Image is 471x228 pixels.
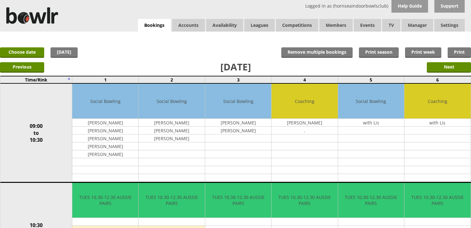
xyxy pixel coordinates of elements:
td: TUES 10.30-12.30 AUSSIE PAIRS [205,183,271,218]
td: [PERSON_NAME] [205,119,271,127]
td: Social Bowling [139,84,205,119]
td: TUES 10.30-12.30 AUSSIE PAIRS [139,183,205,218]
span: Members [319,19,353,32]
td: Coaching [404,84,470,119]
td: with Lis [404,119,470,127]
td: [PERSON_NAME] [72,150,138,158]
a: Availability [206,19,243,32]
span: TV [382,19,400,32]
span: Settings [434,19,465,32]
input: Next [427,62,471,73]
td: TUES 10.30-12.30 AUSSIE PAIRS [271,183,337,218]
a: Bookings [138,19,171,32]
a: Competitions [276,19,318,32]
td: . [271,127,337,135]
td: [PERSON_NAME] [139,127,205,135]
td: [PERSON_NAME] [271,119,337,127]
span: Manager [402,19,433,32]
td: [PERSON_NAME] [72,135,138,142]
td: [PERSON_NAME] [72,127,138,135]
a: Print [448,47,471,58]
td: Coaching [271,84,337,119]
td: 5 [338,76,404,83]
a: [DATE] [51,47,78,58]
input: Remove multiple bookings [281,47,353,58]
td: Social Bowling [205,84,271,119]
td: [PERSON_NAME] [139,135,205,142]
td: 3 [205,76,271,83]
td: [PERSON_NAME] [205,127,271,135]
td: with Lis [338,119,404,127]
a: Leagues [244,19,275,32]
td: 1 [72,76,139,83]
td: Social Bowling [338,84,404,119]
td: Time/Rink [0,76,72,83]
td: [PERSON_NAME] [139,119,205,127]
td: 09:00 to 10:30 [0,83,72,183]
td: TUES 10.30-12.30 AUSSIE PAIRS [72,183,138,218]
a: Print season [359,47,399,58]
td: 4 [271,76,338,83]
td: TUES 10.30-12.30 AUSSIE PAIRS [338,183,404,218]
td: [PERSON_NAME] [72,142,138,150]
td: TUES 10.30-12.30 AUSSIE PAIRS [404,183,470,218]
a: Print week [405,47,441,58]
a: Events [354,19,381,32]
td: Social Bowling [72,84,138,119]
td: [PERSON_NAME] [72,119,138,127]
td: 2 [139,76,205,83]
td: 6 [404,76,471,83]
span: Accounts [172,19,205,32]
